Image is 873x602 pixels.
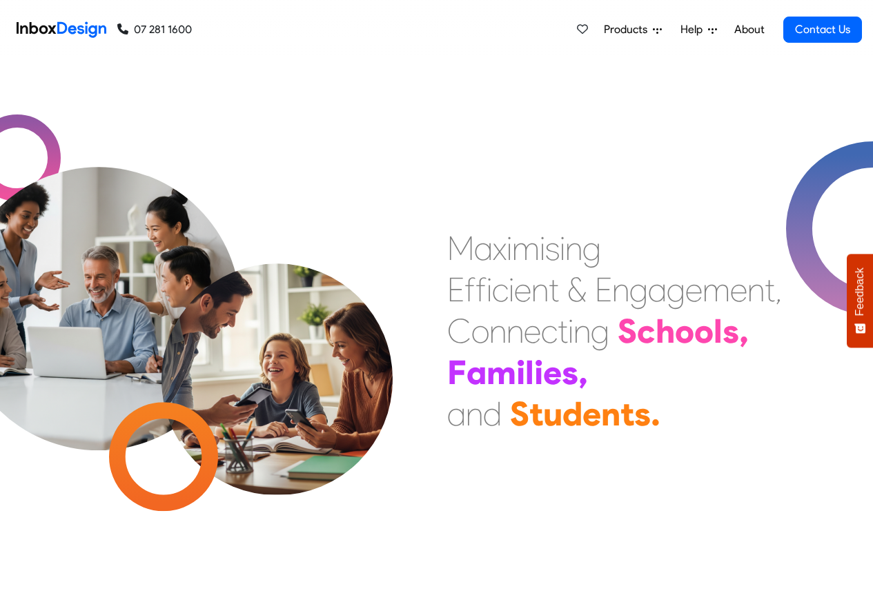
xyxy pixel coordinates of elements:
div: d [483,393,502,434]
div: i [507,228,512,269]
div: t [529,393,543,434]
div: e [543,352,562,393]
div: g [667,269,685,310]
div: c [637,310,656,352]
div: , [739,310,749,352]
div: o [675,310,694,352]
div: i [568,310,573,352]
span: Products [604,21,653,38]
span: Feedback [854,268,866,316]
div: e [582,393,601,434]
div: , [578,352,588,393]
div: s [634,393,651,434]
div: i [560,228,565,269]
div: i [487,269,492,310]
a: Help [675,16,723,43]
div: f [475,269,487,310]
div: i [509,269,514,310]
div: E [595,269,612,310]
img: parents_with_child.png [133,206,422,495]
div: S [618,310,637,352]
div: l [714,310,723,352]
span: Help [680,21,708,38]
div: o [694,310,714,352]
div: n [507,310,524,352]
div: i [516,352,525,393]
div: n [612,269,629,310]
div: n [601,393,620,434]
div: t [765,269,775,310]
div: f [464,269,475,310]
div: i [540,228,545,269]
div: a [648,269,667,310]
div: n [565,228,582,269]
div: t [549,269,559,310]
div: a [474,228,493,269]
div: l [525,352,534,393]
div: c [541,310,558,352]
div: e [730,269,747,310]
div: , [775,269,782,310]
div: n [573,310,591,352]
a: Products [598,16,667,43]
a: About [730,16,768,43]
div: F [447,352,467,393]
div: n [531,269,549,310]
button: Feedback - Show survey [847,254,873,348]
div: a [447,393,466,434]
div: s [723,310,739,352]
div: i [534,352,543,393]
div: c [492,269,509,310]
div: a [467,352,487,393]
div: m [487,352,516,393]
div: g [582,228,601,269]
div: & [567,269,587,310]
div: g [591,310,609,352]
div: o [471,310,489,352]
div: x [493,228,507,269]
div: n [489,310,507,352]
div: e [685,269,703,310]
div: C [447,310,471,352]
div: n [466,393,483,434]
div: h [656,310,675,352]
div: M [447,228,474,269]
div: m [512,228,540,269]
a: Contact Us [783,17,862,43]
div: Maximising Efficient & Engagement, Connecting Schools, Families, and Students. [447,228,782,434]
div: s [545,228,560,269]
div: e [524,310,541,352]
div: u [543,393,562,434]
div: E [447,269,464,310]
div: d [562,393,582,434]
div: t [558,310,568,352]
div: n [747,269,765,310]
div: t [620,393,634,434]
div: . [651,393,660,434]
div: e [514,269,531,310]
a: 07 281 1600 [117,21,192,38]
div: S [510,393,529,434]
div: s [562,352,578,393]
div: m [703,269,730,310]
div: g [629,269,648,310]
